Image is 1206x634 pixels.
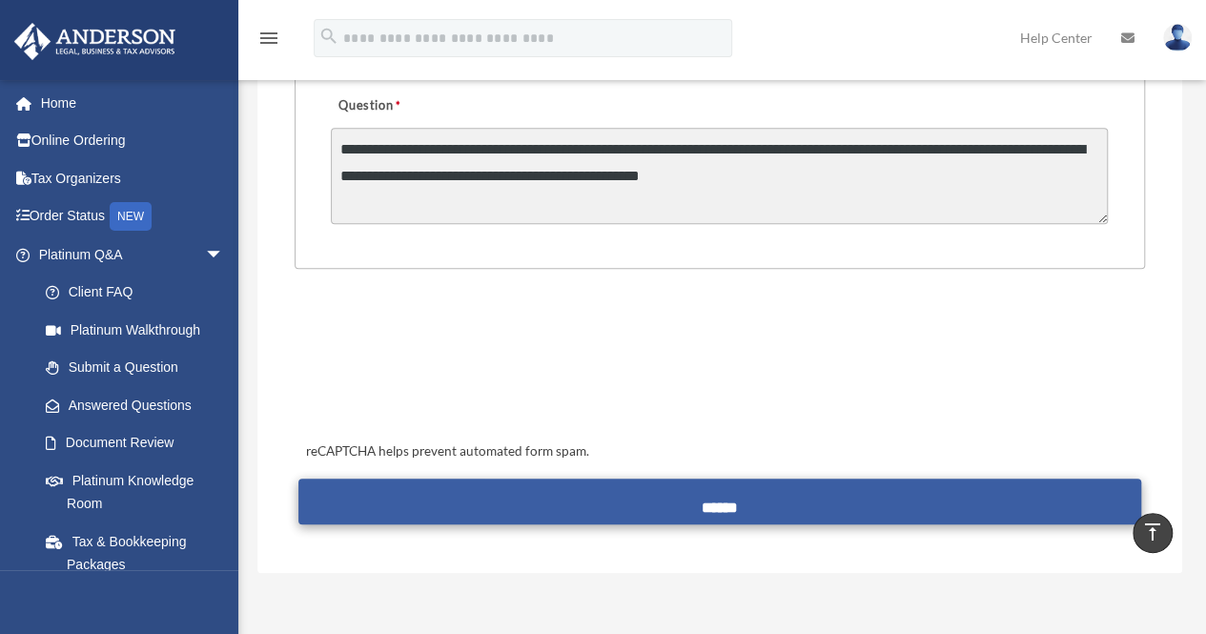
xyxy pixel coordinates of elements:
[298,440,1141,463] div: reCAPTCHA helps prevent automated form spam.
[13,84,253,122] a: Home
[257,27,280,50] i: menu
[27,349,243,387] a: Submit a Question
[13,197,253,236] a: Order StatusNEW
[1141,521,1164,543] i: vertical_align_top
[13,122,253,160] a: Online Ordering
[13,235,253,274] a: Platinum Q&Aarrow_drop_down
[27,461,253,522] a: Platinum Knowledge Room
[27,274,253,312] a: Client FAQ
[9,23,181,60] img: Anderson Advisors Platinum Portal
[205,235,243,275] span: arrow_drop_down
[27,311,253,349] a: Platinum Walkthrough
[27,424,253,462] a: Document Review
[27,522,253,583] a: Tax & Bookkeeping Packages
[318,26,339,47] i: search
[27,386,253,424] a: Answered Questions
[331,92,479,119] label: Question
[1133,513,1173,553] a: vertical_align_top
[1163,24,1192,51] img: User Pic
[110,202,152,231] div: NEW
[300,328,590,402] iframe: reCAPTCHA
[13,159,253,197] a: Tax Organizers
[257,33,280,50] a: menu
